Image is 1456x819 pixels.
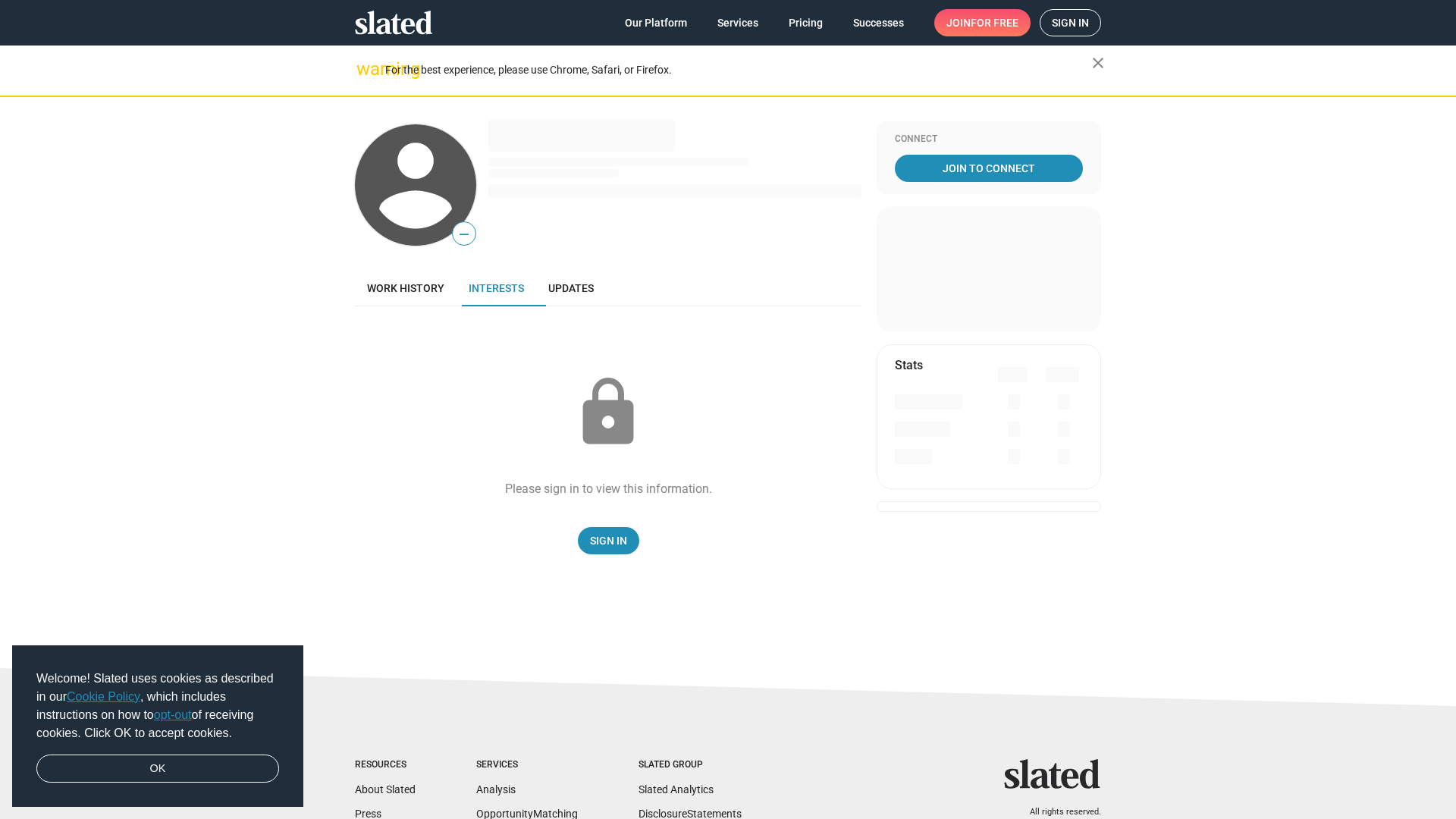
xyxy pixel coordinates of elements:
div: Connect [895,133,1083,146]
a: Updates [536,270,606,306]
a: Sign in [1040,9,1101,36]
span: Join To Connect [898,155,1080,182]
a: Successes [841,9,916,36]
span: Updates [548,282,594,294]
span: Work history [367,282,444,294]
mat-icon: lock [570,375,646,450]
span: Sign In [590,527,627,554]
mat-card-title: Stats [895,357,923,373]
a: Pricing [777,9,835,36]
span: for free [971,9,1018,36]
span: Successes [853,9,904,36]
a: opt-out [154,708,192,721]
a: About Slated [355,783,416,795]
span: Sign in [1052,10,1089,36]
a: Cookie Policy [67,690,140,703]
a: Services [705,9,770,36]
span: Interests [469,282,524,294]
span: Services [717,9,758,36]
a: Work history [355,270,457,306]
a: Join To Connect [895,155,1083,182]
a: dismiss cookie message [36,755,279,783]
mat-icon: warning [356,60,375,78]
a: Interests [457,270,536,306]
span: Welcome! Slated uses cookies as described in our , which includes instructions on how to of recei... [36,670,279,742]
div: Slated Group [639,759,742,771]
div: Services [476,759,578,771]
span: Pricing [789,9,823,36]
a: Our Platform [613,9,699,36]
div: Please sign in to view this information. [505,481,712,497]
div: cookieconsent [12,645,303,808]
a: Slated Analytics [639,783,714,795]
a: Sign In [578,527,639,554]
a: Analysis [476,783,516,795]
div: Resources [355,759,416,771]
div: For the best experience, please use Chrome, Safari, or Firefox. [385,60,1092,80]
mat-icon: close [1089,54,1107,72]
a: Joinfor free [934,9,1031,36]
span: Join [946,9,1018,36]
span: Our Platform [625,9,687,36]
span: — [453,224,475,244]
